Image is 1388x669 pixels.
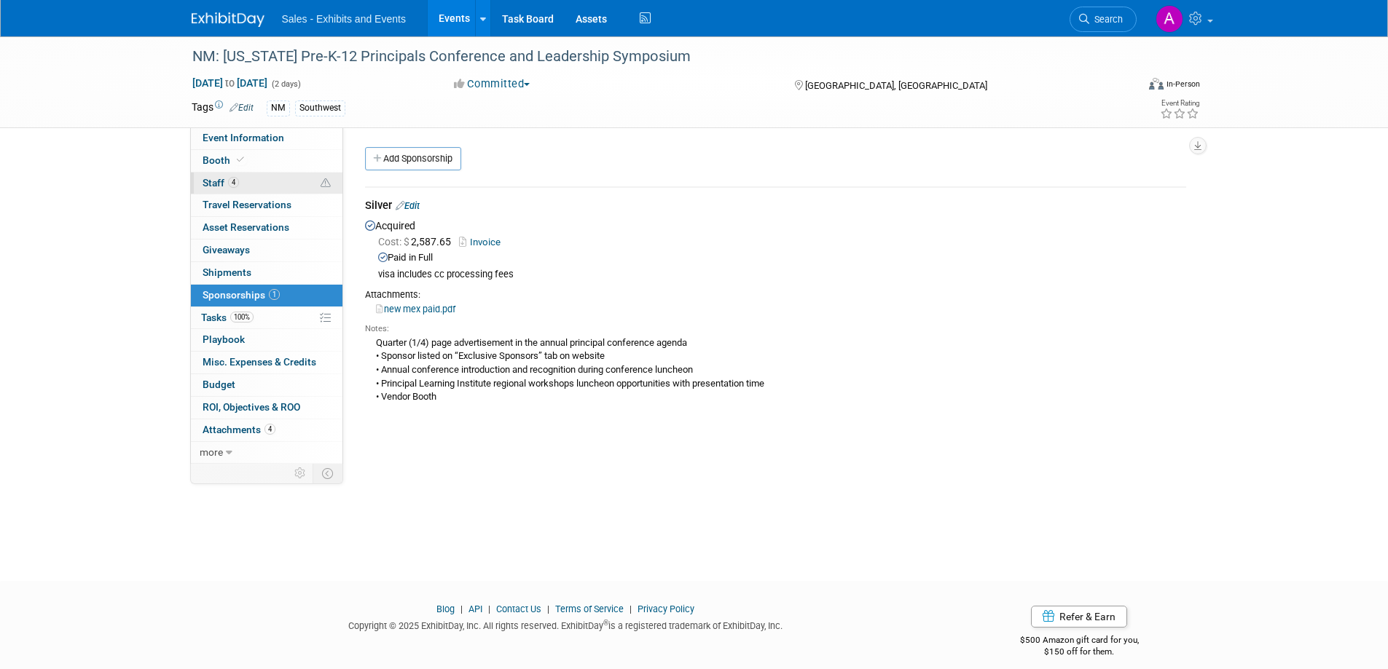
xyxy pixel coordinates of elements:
[192,616,941,633] div: Copyright © 2025 ExhibitDay, Inc. All rights reserved. ExhibitDay is a registered trademark of Ex...
[376,304,455,314] a: new mex paid.pdf
[191,285,342,306] a: Sponsorships1
[191,262,342,284] a: Shipments
[962,625,1197,658] div: $500 Amazon gift card for you,
[230,103,254,113] a: Edit
[457,603,466,614] span: |
[805,80,987,91] span: [GEOGRAPHIC_DATA], [GEOGRAPHIC_DATA]
[396,200,420,211] a: Edit
[192,12,264,27] img: ExhibitDay
[191,419,342,441] a: Attachments4
[191,240,342,261] a: Giveaways
[544,603,553,614] span: |
[365,147,461,170] a: Add Sponsorship
[203,244,250,256] span: Giveaways
[203,154,247,166] span: Booth
[1156,5,1183,33] img: Alianna Ortu
[237,156,244,164] i: Booth reservation complete
[295,100,345,116] div: Southwest
[230,312,254,322] span: 100%
[191,307,342,329] a: Tasks100%
[962,646,1197,658] div: $150 off for them.
[191,127,342,149] a: Event Information
[1089,14,1123,25] span: Search
[365,335,1186,404] div: Quarter (1/4) page advertisement in the annual principal conference agenda • Sponsor listed on “E...
[264,424,275,435] span: 4
[365,288,1186,301] div: Attachments:
[378,251,1186,265] div: Paid in Full
[223,77,237,89] span: to
[449,76,536,92] button: Committed
[638,603,694,614] a: Privacy Policy
[313,464,342,483] td: Toggle Event Tabs
[191,397,342,419] a: ROI, Objectives & ROO
[203,177,239,189] span: Staff
[203,199,291,210] span: Travel Reservations
[378,269,1186,281] div: visa includes cc processing fees
[468,603,482,614] a: API
[270,79,301,89] span: (2 days)
[436,603,455,614] a: Blog
[192,76,268,90] span: [DATE] [DATE]
[378,236,411,248] span: Cost: $
[1166,79,1200,90] div: In-Person
[203,401,300,413] span: ROI, Objectives & ROO
[201,312,254,323] span: Tasks
[365,216,1186,408] div: Acquired
[282,13,406,25] span: Sales - Exhibits and Events
[192,100,254,116] td: Tags
[496,603,541,614] a: Contact Us
[626,603,635,614] span: |
[1160,100,1199,107] div: Event Rating
[365,323,1186,335] div: Notes:
[203,289,280,301] span: Sponsorships
[191,194,342,216] a: Travel Reservations
[191,173,342,194] a: Staff4
[1031,606,1127,628] a: Refer & Earn
[1051,76,1201,98] div: Event Format
[203,132,284,143] span: Event Information
[288,464,313,483] td: Personalize Event Tab Strip
[187,44,1115,70] div: NM: [US_STATE] Pre-K-12 Principals Conference and Leadership Symposium
[603,619,608,627] sup: ®
[203,356,316,368] span: Misc. Expenses & Credits
[203,379,235,390] span: Budget
[191,150,342,172] a: Booth
[203,266,251,278] span: Shipments
[459,237,506,248] a: Invoice
[191,374,342,396] a: Budget
[203,424,275,435] span: Attachments
[267,100,290,116] div: NM
[269,289,280,300] span: 1
[203,221,289,233] span: Asset Reservations
[228,177,239,188] span: 4
[321,177,331,190] span: Potential Scheduling Conflict -- at least one attendee is tagged in another overlapping event.
[1070,7,1137,32] a: Search
[365,198,1186,216] div: Silver
[191,442,342,464] a: more
[555,603,624,614] a: Terms of Service
[378,236,457,248] span: 2,587.65
[191,329,342,351] a: Playbook
[200,446,223,458] span: more
[191,352,342,373] a: Misc. Expenses & Credits
[203,333,245,345] span: Playbook
[191,217,342,239] a: Asset Reservations
[1149,78,1164,90] img: Format-Inperson.png
[485,603,494,614] span: |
